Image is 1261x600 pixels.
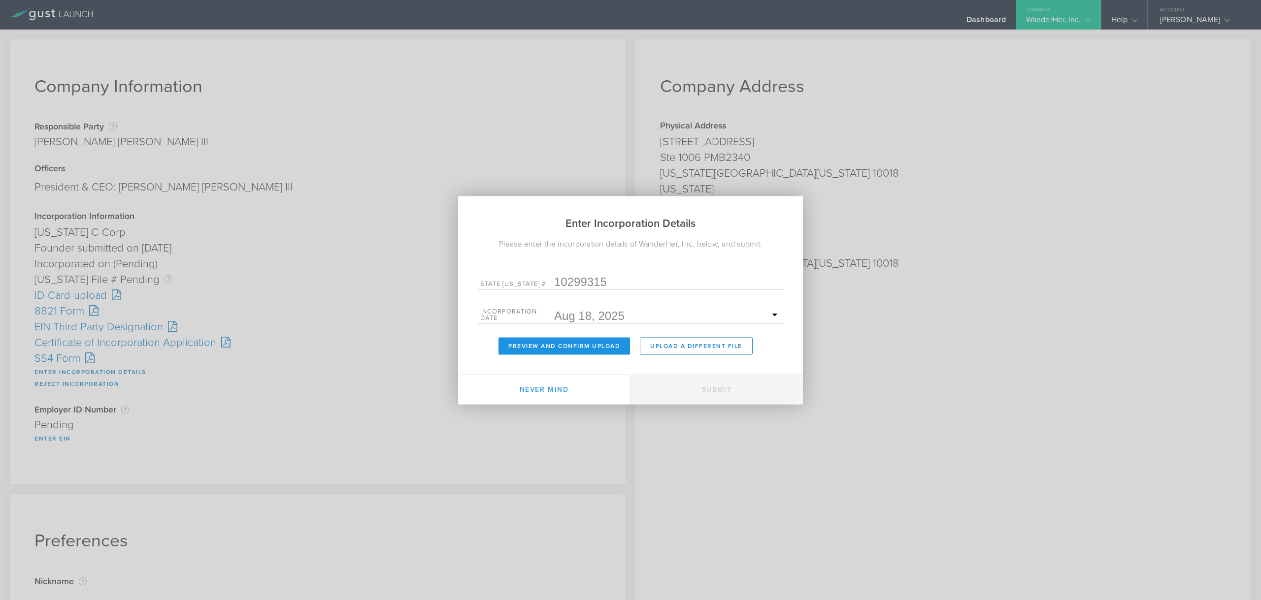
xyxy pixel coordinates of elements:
[640,337,753,354] button: Upload a different File
[480,281,554,289] label: State [US_STATE] #
[554,308,781,323] input: Required
[1212,553,1261,600] iframe: Chat Widget
[458,238,803,250] div: Please enter the incorporation details of WanderHer, Inc. below, and submit.
[554,274,781,289] input: Required
[458,196,803,238] h2: Enter Incorporation Details
[498,337,630,354] button: Preview and Confirm Upload
[630,375,803,404] button: Submit
[480,308,554,323] label: Incorporation Date
[458,375,630,404] button: Never mind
